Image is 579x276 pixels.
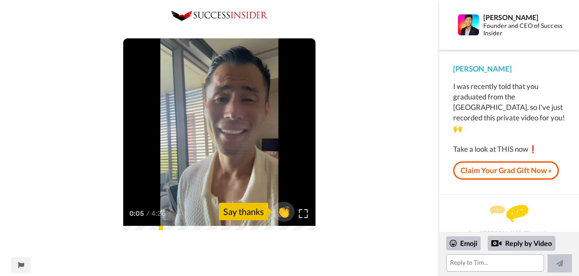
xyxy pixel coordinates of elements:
span: 0:05 [129,208,145,219]
div: Reply by Video [488,236,555,251]
img: message.svg [490,205,528,222]
button: 👏 [273,202,295,221]
img: Full screen [299,209,308,218]
div: [PERSON_NAME] [483,13,565,21]
a: Claim Your Grad Gift Now » [453,161,559,180]
div: Founder and CEO of Success Insider [483,22,565,37]
span: 4:26 [151,208,166,219]
div: Send [PERSON_NAME] a reply. [451,210,567,231]
div: [PERSON_NAME] [453,64,565,74]
img: 0c8b3de2-5a68-4eb7-92e8-72f868773395 [171,11,267,21]
div: Reply by Video [491,238,502,249]
div: Say thanks [219,203,268,220]
span: / [146,208,149,219]
span: 👏 [273,204,295,218]
img: Profile Image [458,14,479,35]
div: I was recently told that you graduated from the [GEOGRAPHIC_DATA], so I've just recorded this pri... [453,81,565,154]
div: Emoji [446,236,481,250]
